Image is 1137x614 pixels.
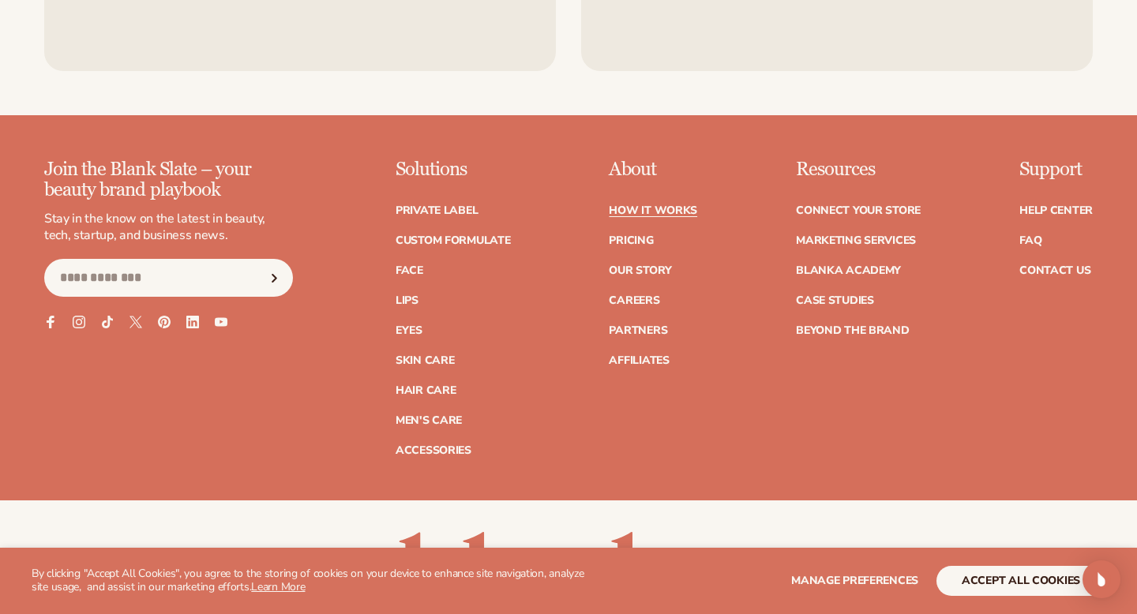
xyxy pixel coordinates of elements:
[609,205,697,216] a: How It Works
[609,159,697,180] p: About
[396,445,471,456] a: Accessories
[791,566,918,596] button: Manage preferences
[396,235,511,246] a: Custom formulate
[251,579,305,594] a: Learn More
[257,259,292,297] button: Subscribe
[396,415,462,426] a: Men's Care
[44,211,293,244] p: Stay in the know on the latest in beauty, tech, startup, and business news.
[32,567,594,594] p: By clicking "Accept All Cookies", you agree to the storing of cookies on your device to enhance s...
[396,325,422,336] a: Eyes
[609,325,667,336] a: Partners
[396,355,454,366] a: Skin Care
[44,159,293,201] p: Join the Blank Slate – your beauty brand playbook
[609,355,669,366] a: Affiliates
[796,235,916,246] a: Marketing services
[609,235,653,246] a: Pricing
[936,566,1105,596] button: accept all cookies
[796,295,874,306] a: Case Studies
[396,385,456,396] a: Hair Care
[1083,560,1120,598] div: Open Intercom Messenger
[791,573,918,588] span: Manage preferences
[609,295,659,306] a: Careers
[1019,159,1093,180] p: Support
[796,265,901,276] a: Blanka Academy
[1019,235,1041,246] a: FAQ
[609,265,671,276] a: Our Story
[796,205,921,216] a: Connect your store
[1019,265,1090,276] a: Contact Us
[796,325,910,336] a: Beyond the brand
[396,205,478,216] a: Private label
[396,295,418,306] a: Lips
[796,159,921,180] p: Resources
[1019,205,1093,216] a: Help Center
[396,159,511,180] p: Solutions
[396,265,423,276] a: Face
